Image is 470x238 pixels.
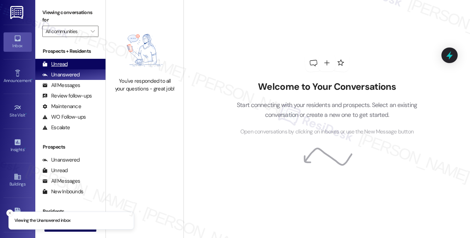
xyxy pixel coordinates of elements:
[35,143,106,151] div: Prospects
[42,92,92,100] div: Review follow-ups
[42,177,80,185] div: All Messages
[10,6,25,19] img: ResiDesk Logo
[42,156,80,164] div: Unanswered
[226,100,428,120] p: Start connecting with your residents and prospects. Select an existing conversation or create a n...
[42,167,68,174] div: Unread
[114,77,176,93] div: You've responded to all your questions - great job!
[4,102,32,121] a: Site Visit •
[42,82,80,89] div: All Messages
[31,77,32,82] span: •
[35,48,106,55] div: Prospects + Residents
[42,188,83,195] div: New Inbounds
[42,61,68,68] div: Unread
[6,209,13,217] button: Close toast
[42,124,70,131] div: Escalate
[91,29,95,34] i: 
[4,32,32,51] a: Inbox
[240,127,414,136] span: Open conversations by clicking on inboxes or use the New Message button
[226,81,428,93] h2: Welcome to Your Conversations
[42,103,81,110] div: Maintenance
[24,146,25,151] span: •
[42,71,80,79] div: Unanswered
[46,26,87,37] input: All communities
[4,136,32,155] a: Insights •
[114,26,176,74] img: empty-state
[14,218,71,224] p: Viewing the Unanswered inbox
[42,7,98,26] label: Viewing conversations for
[4,171,32,190] a: Buildings
[42,113,86,121] div: WO Follow-ups
[4,206,32,225] a: Leads
[25,112,26,117] span: •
